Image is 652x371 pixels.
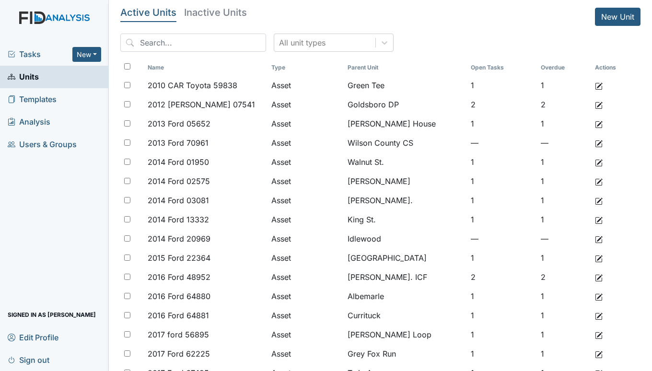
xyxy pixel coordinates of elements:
td: — [467,133,537,152]
td: 2 [537,267,591,287]
td: Asset [268,191,344,210]
span: 2014 Ford 20969 [148,233,210,244]
td: 1 [537,344,591,363]
td: — [537,133,591,152]
td: [PERSON_NAME]. [344,191,467,210]
td: — [537,229,591,248]
td: [GEOGRAPHIC_DATA] [344,248,467,267]
th: Toggle SortBy [268,59,344,76]
td: 1 [537,172,591,191]
td: [PERSON_NAME] Loop [344,325,467,344]
td: — [467,229,537,248]
button: New [72,47,101,62]
span: 2016 Ford 64880 [148,290,210,302]
td: 1 [537,191,591,210]
span: 2017 Ford 62225 [148,348,210,359]
td: [PERSON_NAME]. ICF [344,267,467,287]
th: Toggle SortBy [537,59,591,76]
span: 2016 Ford 64881 [148,310,209,321]
span: 2014 Ford 02575 [148,175,210,187]
td: Asset [268,152,344,172]
span: 2014 Ford 13332 [148,214,209,225]
div: All unit types [279,37,326,48]
td: 1 [537,306,591,325]
span: 2017 ford 56895 [148,329,209,340]
span: 2013 Ford 70961 [148,137,209,149]
td: Walnut St. [344,152,467,172]
span: 2014 Ford 01950 [148,156,209,168]
td: King St. [344,210,467,229]
span: 2012 [PERSON_NAME] 07541 [148,99,255,110]
td: 1 [467,248,537,267]
th: Toggle SortBy [144,59,267,76]
td: Asset [268,306,344,325]
td: Currituck [344,306,467,325]
th: Toggle SortBy [344,59,467,76]
td: Idlewood [344,229,467,248]
span: Signed in as [PERSON_NAME] [8,307,96,322]
td: 1 [467,210,537,229]
a: Tasks [8,48,72,60]
th: Toggle SortBy [467,59,537,76]
td: Asset [268,133,344,152]
td: 1 [467,287,537,306]
td: Asset [268,287,344,306]
span: 2014 Ford 03081 [148,195,209,206]
td: 1 [537,152,591,172]
span: Analysis [8,115,50,129]
td: 2 [467,267,537,287]
td: 1 [467,344,537,363]
span: 2010 CAR Toyota 59838 [148,80,237,91]
span: 2015 Ford 22364 [148,252,210,264]
a: New Unit [595,8,640,26]
td: Asset [268,344,344,363]
td: 1 [467,306,537,325]
td: Grey Fox Run [344,344,467,363]
td: Asset [268,267,344,287]
span: 2013 Ford 05652 [148,118,210,129]
td: 2 [537,95,591,114]
td: Green Tee [344,76,467,95]
td: Asset [268,325,344,344]
td: [PERSON_NAME] House [344,114,467,133]
td: 1 [537,248,591,267]
td: 1 [537,76,591,95]
td: 2 [467,95,537,114]
td: Asset [268,248,344,267]
td: Asset [268,229,344,248]
span: Templates [8,92,57,107]
td: 1 [467,76,537,95]
td: Goldsboro DP [344,95,467,114]
td: Asset [268,172,344,191]
td: 1 [537,210,591,229]
td: Albemarle [344,287,467,306]
input: Toggle All Rows Selected [124,63,130,70]
span: Units [8,70,39,84]
td: Asset [268,76,344,95]
td: Asset [268,114,344,133]
td: 1 [467,191,537,210]
td: 1 [467,325,537,344]
td: 1 [537,114,591,133]
td: Wilson County CS [344,133,467,152]
span: Sign out [8,352,49,367]
td: 1 [467,172,537,191]
th: Actions [591,59,639,76]
input: Search... [120,34,266,52]
td: Asset [268,210,344,229]
h5: Active Units [120,8,176,17]
span: Users & Groups [8,137,77,152]
span: 2016 Ford 48952 [148,271,210,283]
td: 1 [537,287,591,306]
td: Asset [268,95,344,114]
td: [PERSON_NAME] [344,172,467,191]
td: 1 [467,152,537,172]
td: 1 [467,114,537,133]
td: 1 [537,325,591,344]
span: Edit Profile [8,330,58,345]
h5: Inactive Units [184,8,247,17]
